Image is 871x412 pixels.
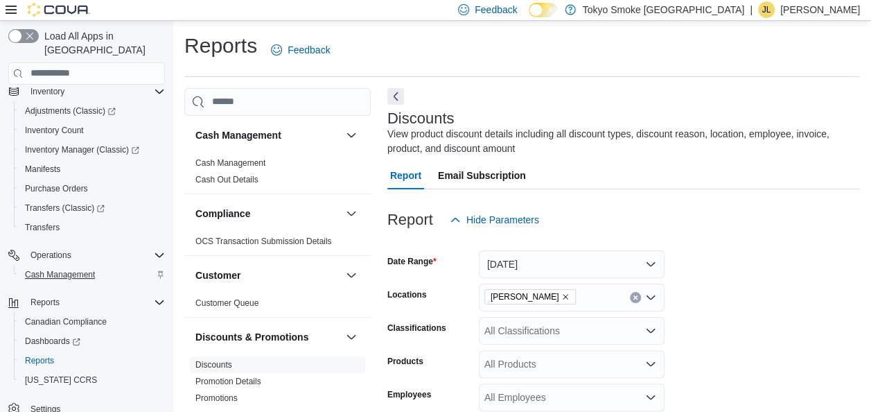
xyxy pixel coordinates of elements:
[195,298,258,309] span: Customer Queue
[3,293,170,312] button: Reports
[780,1,860,18] p: [PERSON_NAME]
[25,355,54,366] span: Reports
[343,127,360,144] button: Cash Management
[529,3,558,17] input: Dark Mode
[195,157,265,169] span: Cash Management
[14,265,170,284] button: Cash Management
[583,1,745,18] p: Tokyo Smoke [GEOGRAPHIC_DATA]
[28,3,90,17] img: Cova
[25,83,70,100] button: Inventory
[387,323,446,334] label: Classifications
[195,393,238,403] a: Promotions
[195,330,340,344] button: Discounts & Promotions
[387,88,404,105] button: Next
[19,314,112,330] a: Canadian Compliance
[195,268,340,282] button: Customer
[475,3,517,17] span: Feedback
[762,1,771,18] span: JL
[265,36,335,64] a: Feedback
[491,290,559,304] span: [PERSON_NAME]
[195,377,261,386] a: Promotion Details
[195,237,332,246] a: OCS Transaction Submission Details
[14,312,170,332] button: Canadian Compliance
[25,375,97,386] span: [US_STATE] CCRS
[343,329,360,345] button: Discounts & Promotions
[14,101,170,121] a: Adjustments (Classic)
[19,200,165,216] span: Transfers (Classic)
[14,179,170,198] button: Purchase Orders
[14,332,170,351] a: Dashboards
[195,360,232,370] a: Discounts
[645,359,656,370] button: Open list of options
[444,206,545,234] button: Hide Parameters
[25,105,116,117] span: Adjustments (Classic)
[438,162,526,189] span: Email Subscription
[195,359,232,370] span: Discounts
[195,207,250,221] h3: Compliance
[30,297,60,308] span: Reports
[645,325,656,336] button: Open list of options
[25,316,107,327] span: Canadian Compliance
[343,205,360,222] button: Compliance
[25,269,95,280] span: Cash Management
[25,336,80,347] span: Dashboards
[19,141,165,158] span: Inventory Manager (Classic)
[19,161,66,178] a: Manifests
[25,294,165,311] span: Reports
[479,250,665,278] button: [DATE]
[25,83,165,100] span: Inventory
[19,352,60,369] a: Reports
[184,295,371,317] div: Customer
[14,160,170,179] button: Manifests
[195,128,281,142] h3: Cash Management
[758,1,775,18] div: Jenefer Luchies
[19,219,165,236] span: Transfers
[25,125,84,136] span: Inventory Count
[19,352,165,369] span: Reports
[19,180,94,197] a: Purchase Orders
[14,370,170,390] button: [US_STATE] CCRS
[3,246,170,265] button: Operations
[645,392,656,403] button: Open list of options
[14,218,170,237] button: Transfers
[14,140,170,160] a: Inventory Manager (Classic)
[484,289,577,304] span: Oshawa King
[288,43,330,57] span: Feedback
[25,144,139,155] span: Inventory Manager (Classic)
[466,213,539,227] span: Hide Parameters
[19,372,103,388] a: [US_STATE] CCRS
[529,17,529,18] span: Dark Mode
[19,122,89,139] a: Inventory Count
[195,158,265,168] a: Cash Management
[184,32,257,60] h1: Reports
[19,103,121,119] a: Adjustments (Classic)
[25,222,60,233] span: Transfers
[387,389,431,400] label: Employees
[30,250,71,261] span: Operations
[387,212,433,228] h3: Report
[19,266,100,283] a: Cash Management
[387,127,853,156] div: View product discount details including all discount types, discount reason, location, employee, ...
[387,110,455,127] h3: Discounts
[14,351,170,370] button: Reports
[19,122,165,139] span: Inventory Count
[30,86,64,97] span: Inventory
[25,183,88,194] span: Purchase Orders
[25,294,65,311] button: Reports
[14,198,170,218] a: Transfers (Classic)
[19,161,165,178] span: Manifests
[19,333,86,350] a: Dashboards
[19,180,165,197] span: Purchase Orders
[195,174,258,185] span: Cash Out Details
[25,247,165,264] span: Operations
[184,155,371,194] div: Cash Management
[25,247,77,264] button: Operations
[387,289,427,300] label: Locations
[25,164,60,175] span: Manifests
[184,357,371,412] div: Discounts & Promotions
[645,292,656,303] button: Open list of options
[19,141,145,158] a: Inventory Manager (Classic)
[19,333,165,350] span: Dashboards
[19,372,165,388] span: Washington CCRS
[561,293,570,301] button: Remove Oshawa King from selection in this group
